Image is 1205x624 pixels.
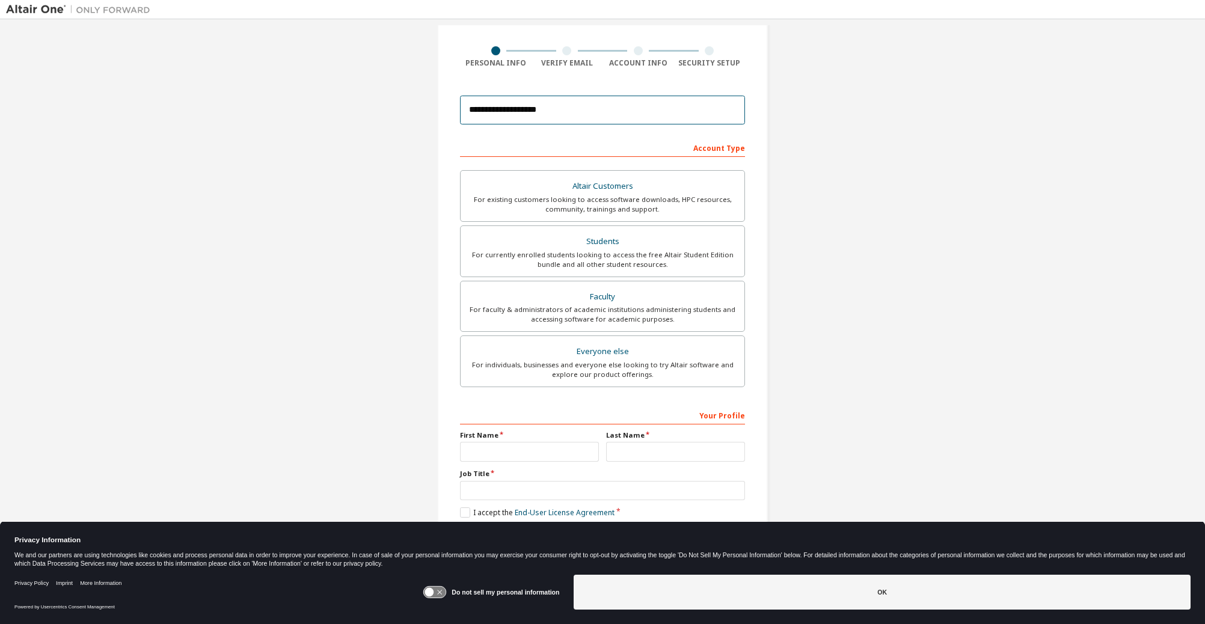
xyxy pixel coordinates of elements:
[468,195,737,214] div: For existing customers looking to access software downloads, HPC resources, community, trainings ...
[460,138,745,157] div: Account Type
[460,507,615,518] label: I accept the
[606,430,745,440] label: Last Name
[460,405,745,424] div: Your Profile
[468,305,737,324] div: For faculty & administrators of academic institutions administering students and accessing softwa...
[468,178,737,195] div: Altair Customers
[602,58,674,68] div: Account Info
[674,58,746,68] div: Security Setup
[515,507,615,518] a: End-User License Agreement
[460,430,599,440] label: First Name
[460,58,532,68] div: Personal Info
[468,233,737,250] div: Students
[532,58,603,68] div: Verify Email
[460,469,745,479] label: Job Title
[468,360,737,379] div: For individuals, businesses and everyone else looking to try Altair software and explore our prod...
[468,289,737,305] div: Faculty
[6,4,156,16] img: Altair One
[468,343,737,360] div: Everyone else
[468,250,737,269] div: For currently enrolled students looking to access the free Altair Student Edition bundle and all ...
